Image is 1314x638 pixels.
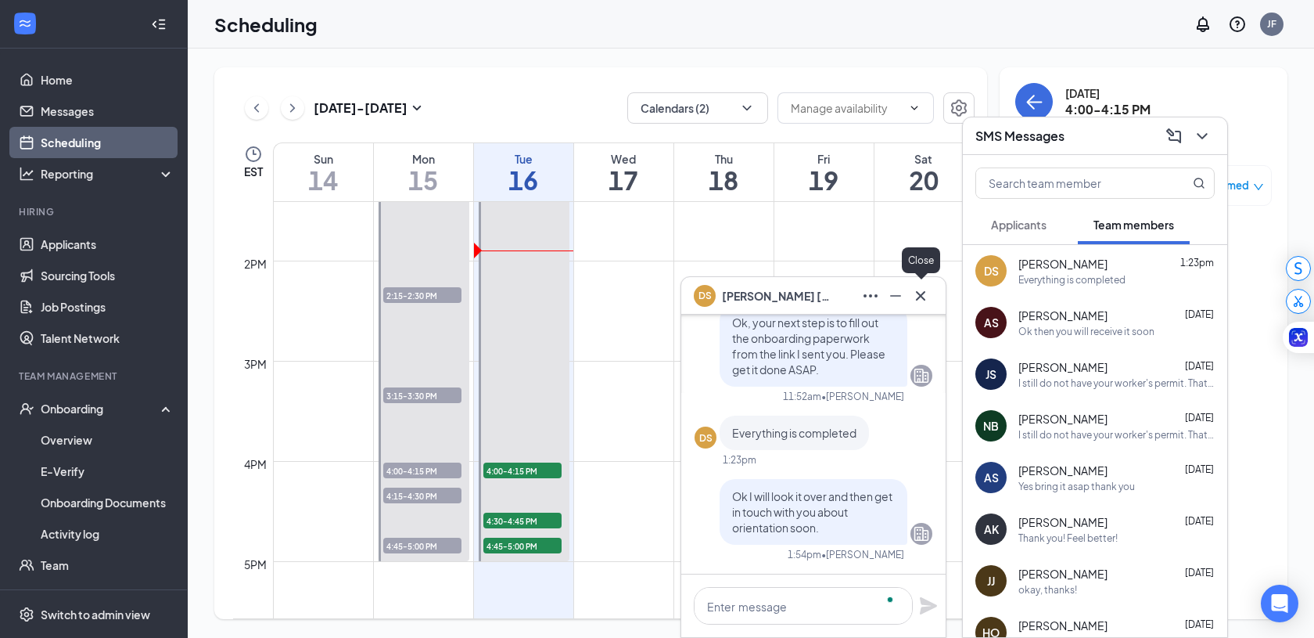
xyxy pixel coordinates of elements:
[874,151,974,167] div: Sat
[699,431,713,445] div: DS
[1025,92,1043,111] svg: ArrowLeft
[574,167,673,193] h1: 17
[674,151,774,167] div: Thu
[244,145,263,164] svg: Clock
[984,470,999,485] div: AS
[674,143,774,201] a: September 18, 2025
[41,229,174,260] a: Applicants
[474,167,573,193] h1: 16
[1228,15,1247,34] svg: QuestionInfo
[1194,15,1212,34] svg: Notifications
[383,287,461,303] span: 2:15-2:30 PM
[694,587,913,625] textarea: To enrich screen reader interactions, please activate Accessibility in Grammarly extension settings
[1018,273,1126,287] div: Everything is completed
[985,366,996,382] div: JS
[774,143,874,201] a: September 19, 2025
[1193,177,1205,189] svg: MagnifyingGlass
[41,323,174,354] a: Talent Network
[987,573,995,589] div: JJ
[41,518,174,550] a: Activity log
[1018,428,1215,442] div: I still do not have your worker's permit. That needs to be finished [DATE]!!! Remember you and yo...
[1185,360,1214,372] span: [DATE]
[1018,411,1108,427] span: [PERSON_NAME]
[984,315,999,330] div: AS
[1185,463,1214,475] span: [DATE]
[774,151,874,167] div: Fri
[17,16,33,31] svg: WorkstreamLogo
[783,390,821,403] div: 11:52am
[723,453,756,467] div: 1:23pm
[991,218,1047,232] span: Applicants
[483,463,562,478] span: 4:00-4:15 PM
[241,255,270,272] div: 2pm
[483,513,562,528] span: 4:30-4:45 PM
[407,99,426,117] svg: SmallChevronDown
[374,167,473,193] h1: 15
[861,287,880,305] svg: Ellipses
[281,96,304,120] button: ChevronRight
[788,548,821,561] div: 1:54pm
[732,489,892,535] span: Ok I will look it over and then get in touch with you about orientation soon.
[274,143,373,201] a: September 14, 2025
[244,164,263,179] span: EST
[1193,127,1212,146] svg: ChevronDown
[1018,480,1135,493] div: Yes bring it asap thank you
[774,167,874,193] h1: 19
[919,597,938,615] svg: Plane
[151,16,167,32] svg: Collapse
[19,369,171,383] div: Team Management
[1253,182,1264,193] span: down
[1018,463,1108,478] span: [PERSON_NAME]
[1018,256,1108,272] span: [PERSON_NAME]
[1018,325,1154,338] div: Ok then you will receive it soon
[41,581,174,612] a: Documents
[912,524,931,543] svg: Company
[950,99,968,117] svg: Settings
[1180,257,1214,269] span: 1:23pm
[285,99,300,117] svg: ChevronRight
[886,287,905,305] svg: Minimize
[1018,583,1077,597] div: okay, thanks!
[41,401,161,416] div: Onboarding
[41,424,174,456] a: Overview
[41,291,174,323] a: Job Postings
[821,390,904,403] span: • [PERSON_NAME]
[241,355,270,373] div: 3pm
[1065,101,1151,118] h3: 4:00-4:15 PM
[1161,124,1187,149] button: ComposeMessage
[41,487,174,518] a: Onboarding Documents
[975,128,1064,145] h3: SMS Messages
[1018,618,1108,633] span: [PERSON_NAME]
[943,92,975,124] button: Settings
[574,143,673,201] a: September 17, 2025
[274,151,373,167] div: Sun
[41,607,150,622] div: Switch to admin view
[383,387,461,403] span: 3:15-3:30 PM
[1018,532,1118,545] div: Thank you! Feel better!
[1018,514,1108,530] span: [PERSON_NAME]
[976,168,1161,198] input: Search team member
[627,92,768,124] button: Calendars (2)ChevronDown
[1185,515,1214,527] span: [DATE]
[1267,17,1276,31] div: JF
[874,143,974,201] a: September 20, 2025
[1190,124,1215,149] button: ChevronDown
[374,151,473,167] div: Mon
[1065,85,1151,101] div: [DATE]
[383,538,461,553] span: 4:45-5:00 PM
[984,521,999,537] div: AK
[874,167,974,193] h1: 20
[1018,377,1215,390] div: I still do not have your worker's permit. That needs to be finished [DATE]!!! Remember you and yo...
[674,167,774,193] h1: 18
[19,166,34,182] svg: Analysis
[1018,308,1108,323] span: [PERSON_NAME]
[908,283,933,308] button: Cross
[1165,127,1183,146] svg: ComposeMessage
[902,247,940,273] div: Close
[245,96,268,120] button: ChevronLeft
[1015,83,1053,121] button: back-button
[41,96,174,127] a: Messages
[1261,585,1298,622] div: Open Intercom Messenger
